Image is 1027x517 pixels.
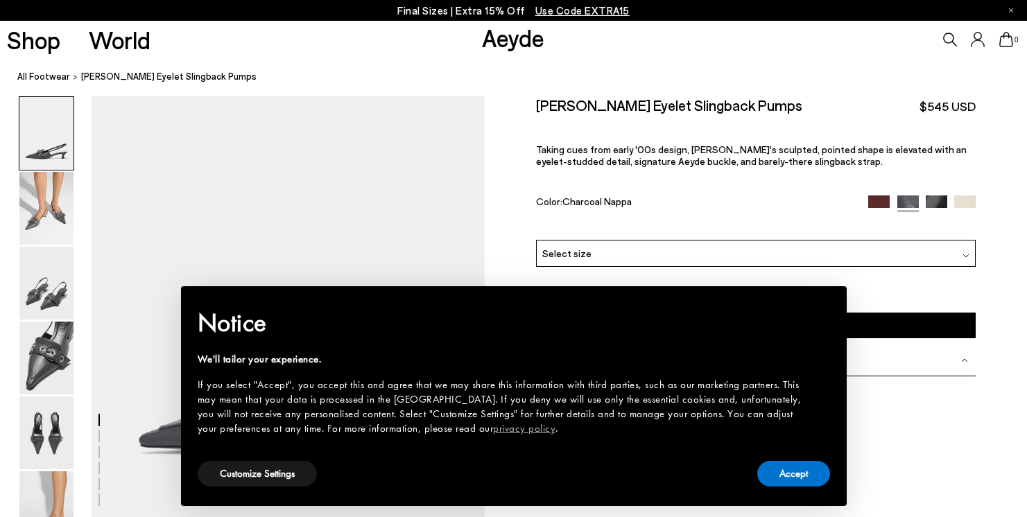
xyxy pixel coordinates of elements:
span: Navigate to /collections/ss25-final-sizes [535,4,630,17]
a: Aeyde [482,23,544,52]
div: If you select "Accept", you accept this and agree that we may share this information with third p... [198,378,808,436]
h2: [PERSON_NAME] Eyelet Slingback Pumps [536,96,802,114]
span: $545 USD [920,98,976,115]
a: All Footwear [17,69,70,84]
button: Customize Settings [198,461,317,487]
span: × [820,296,829,317]
div: Color: [536,195,854,211]
h2: Notice [198,305,808,341]
div: We'll tailor your experience. [198,352,808,367]
a: World [89,28,150,52]
img: svg%3E [961,357,968,364]
a: Shop [7,28,60,52]
img: Davina Eyelet Slingback Pumps - Image 3 [19,247,74,319]
button: Accept [757,461,830,487]
span: Select size [542,246,592,261]
nav: breadcrumb [17,58,1027,96]
a: privacy policy [493,421,555,435]
a: 0 [999,32,1013,47]
span: 0 [1013,36,1020,44]
button: Close this notice [808,290,841,324]
img: Davina Eyelet Slingback Pumps - Image 1 [19,97,74,170]
span: [PERSON_NAME] Eyelet Slingback Pumps [81,69,257,84]
p: Final Sizes | Extra 15% Off [397,2,630,19]
img: svg%3E [963,252,969,259]
img: Davina Eyelet Slingback Pumps - Image 4 [19,322,74,394]
span: Charcoal Nappa [562,195,632,207]
p: Taking cues from early '00s design, [PERSON_NAME]'s sculpted, pointed shape is elevated with an e... [536,143,976,167]
img: Davina Eyelet Slingback Pumps - Image 2 [19,172,74,245]
img: Davina Eyelet Slingback Pumps - Image 5 [19,396,74,469]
